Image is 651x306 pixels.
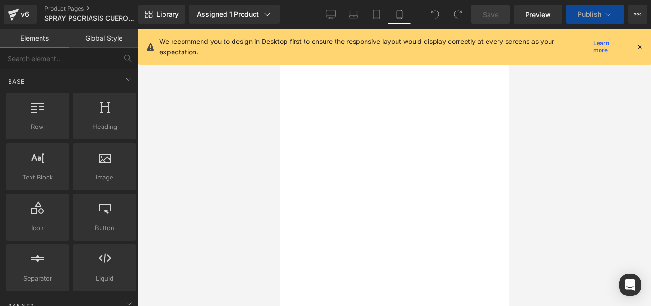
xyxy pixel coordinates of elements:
span: SPRAY PSORIASIS CUERO CABELLUDO [44,14,136,22]
a: New Library [138,5,185,24]
span: Heading [76,122,133,132]
div: Open Intercom Messenger [619,274,641,296]
a: Preview [514,5,562,24]
span: Liquid [76,274,133,284]
a: Tablet [365,5,388,24]
span: Publish [578,11,601,18]
button: Publish [566,5,624,24]
p: We recommend you to design in Desktop first to ensure the responsive layout would display correct... [159,36,590,57]
span: Icon [9,223,66,233]
span: Text Block [9,172,66,182]
span: Row [9,122,66,132]
a: Mobile [388,5,411,24]
button: Redo [448,5,468,24]
span: Base [7,77,26,86]
a: Laptop [342,5,365,24]
span: Library [156,10,179,19]
button: More [628,5,647,24]
div: Assigned 1 Product [197,10,272,19]
span: Image [76,172,133,182]
a: Global Style [69,29,138,48]
a: Product Pages [44,5,154,12]
a: v6 [4,5,37,24]
a: Learn more [590,41,628,53]
div: v6 [19,8,31,21]
button: Undo [426,5,445,24]
span: Save [483,10,498,20]
span: Preview [525,10,551,20]
span: Separator [9,274,66,284]
a: Desktop [319,5,342,24]
span: Button [76,223,133,233]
